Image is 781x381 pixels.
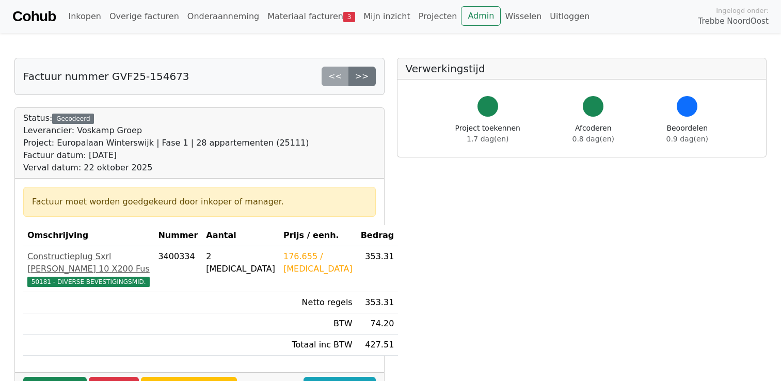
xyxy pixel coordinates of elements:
[23,225,154,246] th: Omschrijving
[27,277,150,287] span: 50181 - DIVERSE BEVESTIGINGSMID.
[32,196,367,208] div: Factuur moet worden goedgekeurd door inkoper of manager.
[105,6,183,27] a: Overige facturen
[415,6,461,27] a: Projecten
[572,135,614,143] span: 0.8 dag(en)
[546,6,594,27] a: Uitloggen
[348,67,376,86] a: >>
[202,225,279,246] th: Aantal
[23,137,309,149] div: Project: Europalaan Winterswijk | Fase 1 | 28 appartementen (25111)
[283,250,353,275] div: 176.655 / [MEDICAL_DATA]
[23,149,309,162] div: Factuur datum: [DATE]
[357,292,399,313] td: 353.31
[279,292,357,313] td: Netto regels
[666,135,708,143] span: 0.9 dag(en)
[279,225,357,246] th: Prijs / eenh.
[501,6,546,27] a: Wisselen
[12,4,56,29] a: Cohub
[279,335,357,356] td: Totaal inc BTW
[357,246,399,292] td: 353.31
[461,6,501,26] a: Admin
[23,112,309,174] div: Status:
[23,70,189,83] h5: Factuur nummer GVF25-154673
[23,124,309,137] div: Leverancier: Voskamp Groep
[52,114,94,124] div: Gecodeerd
[357,313,399,335] td: 74.20
[183,6,263,27] a: Onderaanneming
[467,135,508,143] span: 1.7 dag(en)
[455,123,520,145] div: Project toekennen
[154,246,202,292] td: 3400334
[698,15,769,27] span: Trebbe NoordOost
[64,6,105,27] a: Inkopen
[23,162,309,174] div: Verval datum: 22 oktober 2025
[27,250,150,288] a: Constructieplug Sxrl [PERSON_NAME] 10 X200 Fus50181 - DIVERSE BEVESTIGINGSMID.
[206,250,275,275] div: 2 [MEDICAL_DATA]
[357,225,399,246] th: Bedrag
[279,313,357,335] td: BTW
[27,250,150,275] div: Constructieplug Sxrl [PERSON_NAME] 10 X200 Fus
[716,6,769,15] span: Ingelogd onder:
[154,225,202,246] th: Nummer
[359,6,415,27] a: Mijn inzicht
[343,12,355,22] span: 3
[666,123,708,145] div: Beoordelen
[572,123,614,145] div: Afcoderen
[263,6,359,27] a: Materiaal facturen3
[406,62,758,75] h5: Verwerkingstijd
[357,335,399,356] td: 427.51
